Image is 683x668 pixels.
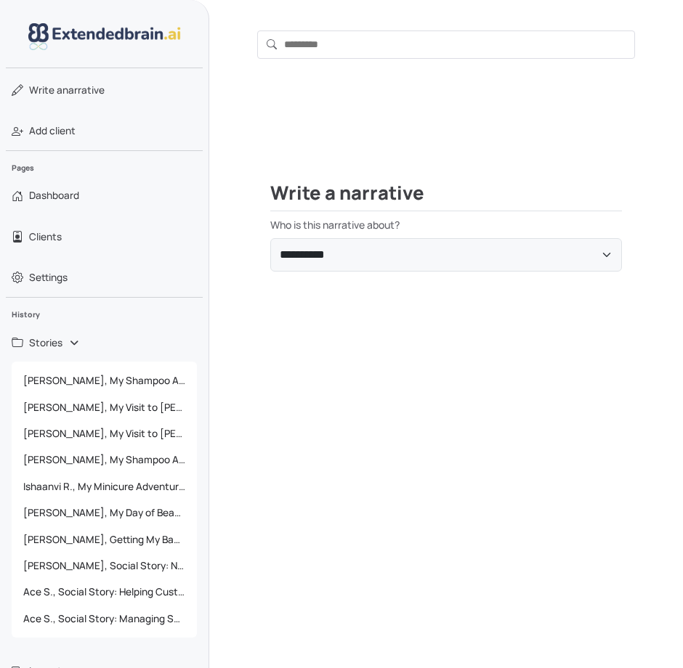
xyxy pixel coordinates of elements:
a: Ishaanvi R., My Minicure Adventure at [PERSON_NAME] [12,473,197,500]
h2: Write a narrative [270,182,622,211]
span: Add client [29,123,76,138]
a: [PERSON_NAME], My Shampoo Adventure at [PERSON_NAME] [12,367,197,394]
img: logo [28,23,181,50]
span: [PERSON_NAME], Social Story: Navigating Different Opinions [17,553,191,579]
span: [PERSON_NAME], My Shampoo Adventure at [PERSON_NAME] [17,367,191,394]
a: [PERSON_NAME], My Visit to [PERSON_NAME] for a Detangling Service [12,394,197,420]
span: [PERSON_NAME], Getting My Bangs Trimmed at [PERSON_NAME] [17,526,191,553]
a: [PERSON_NAME], Getting My Bangs Trimmed at [PERSON_NAME] [12,526,197,553]
span: Stories [29,335,62,350]
a: Ace S., Social Story: Managing Scope Creep [12,606,197,632]
span: Clients [29,229,62,244]
a: Ace S., Social Story: Helping Customers and Offering New Solutions [12,579,197,605]
span: Write a [29,83,62,97]
span: [PERSON_NAME], My Visit to [PERSON_NAME] for a Detangling Service [17,394,191,420]
span: Dashboard [29,188,79,203]
span: Settings [29,270,68,285]
span: Ace S., Social Story: Managing Scope Creep [17,606,191,632]
span: Ishaanvi R., My Minicure Adventure at [PERSON_NAME] [17,473,191,500]
a: [PERSON_NAME], Social Story: Navigating Different Opinions [12,553,197,579]
a: [PERSON_NAME], My Shampoo Adventure at [PERSON_NAME] [12,447,197,473]
a: [PERSON_NAME], My Day of Beauty at [PERSON_NAME] [12,500,197,526]
span: narrative [29,83,105,97]
span: Ace S., Social Story: Helping Customers and Offering New Solutions [17,579,191,605]
span: [PERSON_NAME], My Day of Beauty at [PERSON_NAME] [17,500,191,526]
span: [PERSON_NAME], My Shampoo Adventure at [PERSON_NAME] [17,447,191,473]
span: [PERSON_NAME], My Visit to [PERSON_NAME] for a Detangling Service [17,420,191,447]
a: [PERSON_NAME], My Visit to [PERSON_NAME] for a Detangling Service [12,420,197,447]
label: Who is this narrative about? [270,217,622,232]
